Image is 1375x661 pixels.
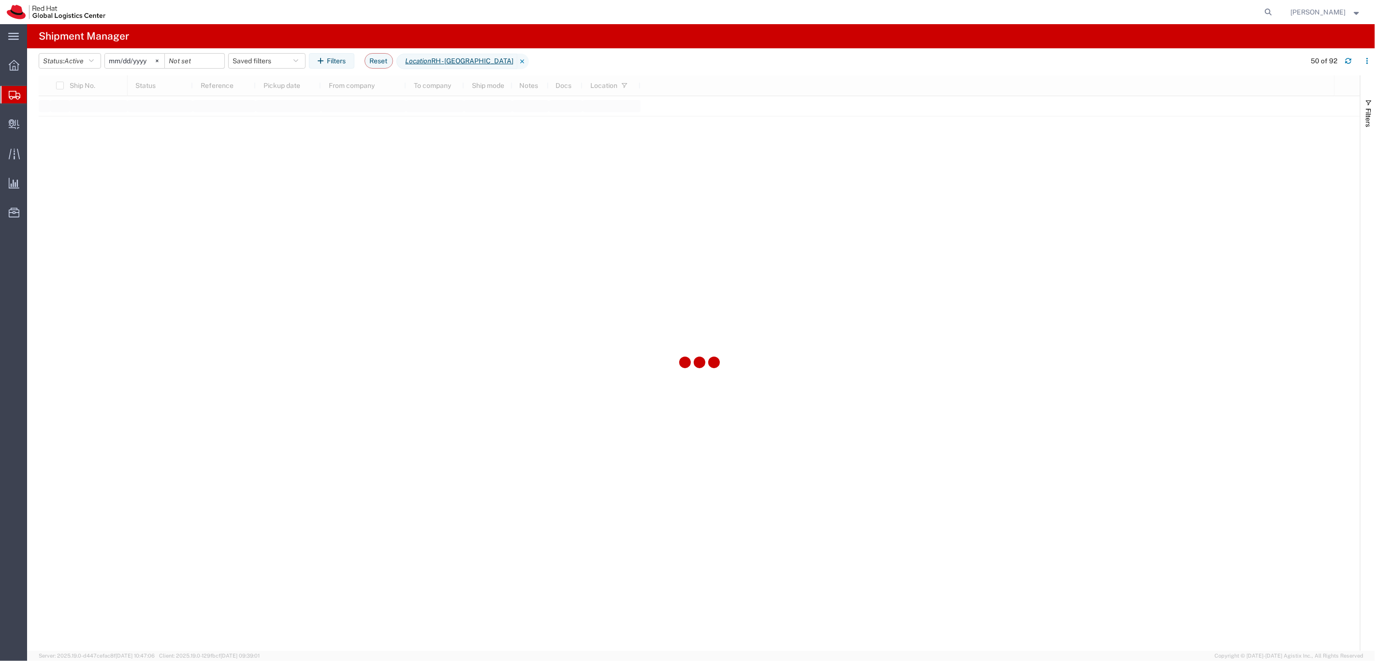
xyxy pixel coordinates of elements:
div: 50 of 92 [1311,56,1337,66]
button: Reset [365,53,393,69]
button: [PERSON_NAME] [1290,6,1362,18]
span: Active [64,57,84,65]
i: Location [406,56,432,66]
span: Location RH - Singapore [396,54,517,69]
span: Client: 2025.19.0-129fbcf [159,653,260,659]
input: Not set [165,54,224,68]
span: Filters [1364,108,1372,127]
button: Filters [309,53,354,69]
span: [DATE] 09:39:01 [220,653,260,659]
span: Server: 2025.19.0-d447cefac8f [39,653,155,659]
h4: Shipment Manager [39,24,129,48]
span: Sally Chua [1291,7,1346,17]
span: [DATE] 10:47:06 [116,653,155,659]
img: logo [7,5,105,19]
button: Saved filters [228,53,306,69]
input: Not set [105,54,164,68]
button: Status:Active [39,53,101,69]
span: Copyright © [DATE]-[DATE] Agistix Inc., All Rights Reserved [1214,652,1363,660]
